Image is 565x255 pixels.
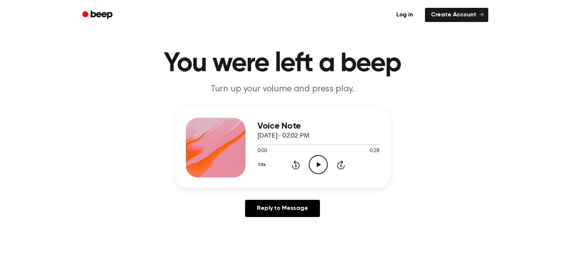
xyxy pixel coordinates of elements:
[77,8,119,22] a: Beep
[425,8,488,22] a: Create Account
[92,50,473,77] h1: You were left a beep
[257,121,380,131] h3: Voice Note
[257,147,267,155] span: 0:00
[245,200,320,217] a: Reply to Message
[389,6,420,23] a: Log in
[257,133,310,139] span: [DATE] · 02:02 PM
[369,147,379,155] span: 0:28
[140,83,426,95] p: Turn up your volume and press play.
[257,158,269,171] button: 1.0x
